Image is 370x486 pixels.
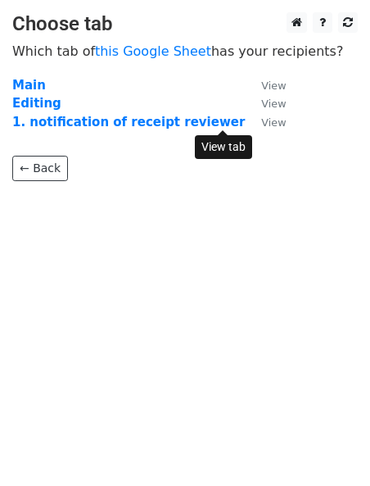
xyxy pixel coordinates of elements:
a: View [245,78,286,93]
a: 1. notification of receipt reviewer [12,115,245,129]
a: Main [12,78,46,93]
div: View tab [195,135,252,159]
iframe: Chat Widget [288,407,370,486]
small: View [261,116,286,129]
a: ← Back [12,156,68,181]
a: this Google Sheet [95,43,211,59]
a: Editing [12,96,61,111]
small: View [261,79,286,92]
p: Which tab of has your recipients? [12,43,358,60]
a: View [245,96,286,111]
h3: Choose tab [12,12,358,36]
small: View [261,98,286,110]
a: View [245,115,286,129]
